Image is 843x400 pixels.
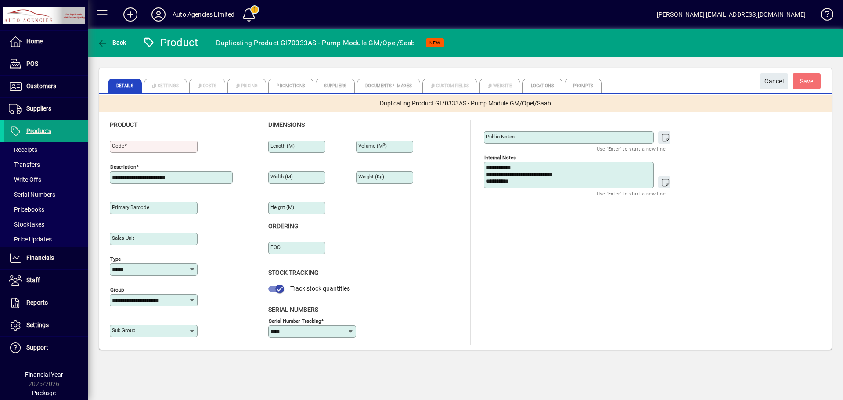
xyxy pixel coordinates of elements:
[26,254,54,261] span: Financials
[800,78,803,85] span: S
[4,217,88,232] a: Stocktakes
[268,306,318,313] span: Serial Numbers
[9,161,40,168] span: Transfers
[26,60,38,67] span: POS
[116,7,144,22] button: Add
[4,98,88,120] a: Suppliers
[26,127,51,134] span: Products
[26,344,48,351] span: Support
[26,83,56,90] span: Customers
[110,164,136,170] mat-label: Description
[110,287,124,293] mat-label: Group
[4,270,88,292] a: Staff
[97,39,126,46] span: Back
[9,221,44,228] span: Stocktakes
[268,121,305,128] span: Dimensions
[484,155,516,161] mat-label: Internal Notes
[4,53,88,75] a: POS
[4,232,88,247] a: Price Updates
[112,204,149,210] mat-label: Primary barcode
[270,204,294,210] mat-label: Height (m)
[95,35,129,50] button: Back
[764,74,784,89] span: Cancel
[800,74,814,89] span: ave
[9,146,37,153] span: Receipts
[143,36,198,50] div: Product
[4,142,88,157] a: Receipts
[9,236,52,243] span: Price Updates
[4,202,88,217] a: Pricebooks
[26,321,49,328] span: Settings
[269,317,321,324] mat-label: Serial Number tracking
[486,133,515,140] mat-label: Public Notes
[110,121,137,128] span: Product
[144,7,173,22] button: Profile
[25,371,63,378] span: Financial Year
[383,142,385,147] sup: 3
[26,38,43,45] span: Home
[358,143,387,149] mat-label: Volume (m )
[814,2,832,30] a: Knowledge Base
[9,206,44,213] span: Pricebooks
[4,292,88,314] a: Reports
[268,223,299,230] span: Ordering
[4,337,88,359] a: Support
[270,143,295,149] mat-label: Length (m)
[4,157,88,172] a: Transfers
[657,7,806,22] div: [PERSON_NAME] [EMAIL_ADDRESS][DOMAIN_NAME]
[32,389,56,396] span: Package
[4,247,88,269] a: Financials
[112,143,124,149] mat-label: Code
[268,269,319,276] span: Stock Tracking
[9,191,55,198] span: Serial Numbers
[110,256,121,262] mat-label: Type
[597,144,666,154] mat-hint: Use 'Enter' to start a new line
[793,73,821,89] button: Save
[4,31,88,53] a: Home
[270,244,281,250] mat-label: EOQ
[216,36,415,50] div: Duplicating Product GI70333AS - Pump Module GM/Opel/Saab
[290,285,350,292] span: Track stock quantities
[4,187,88,202] a: Serial Numbers
[112,327,135,333] mat-label: Sub group
[270,173,293,180] mat-label: Width (m)
[4,76,88,97] a: Customers
[88,35,136,50] app-page-header-button: Back
[4,172,88,187] a: Write Offs
[597,188,666,198] mat-hint: Use 'Enter' to start a new line
[173,7,235,22] div: Auto Agencies Limited
[26,105,51,112] span: Suppliers
[760,73,788,89] button: Cancel
[4,314,88,336] a: Settings
[380,99,551,108] span: Duplicating Product GI70333AS - Pump Module GM/Opel/Saab
[358,173,384,180] mat-label: Weight (Kg)
[26,277,40,284] span: Staff
[429,40,440,46] span: NEW
[26,299,48,306] span: Reports
[112,235,134,241] mat-label: Sales unit
[9,176,41,183] span: Write Offs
